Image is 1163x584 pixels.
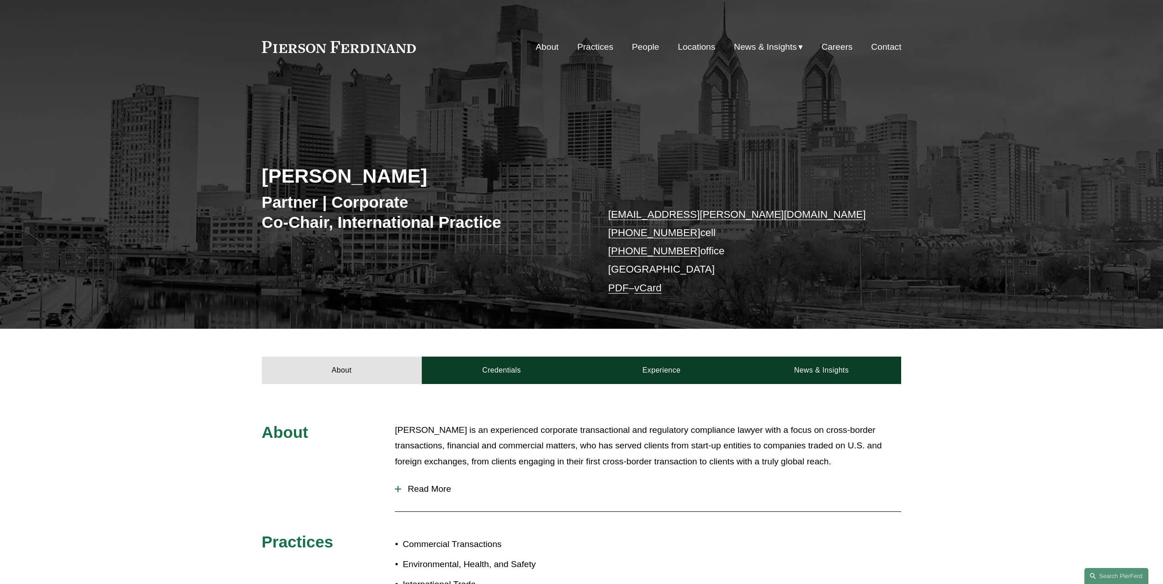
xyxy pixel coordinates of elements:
[395,477,901,501] button: Read More
[608,205,875,298] p: cell office [GEOGRAPHIC_DATA] –
[871,38,901,56] a: Contact
[403,557,581,573] p: Environmental, Health, and Safety
[262,423,308,441] span: About
[395,422,901,470] p: [PERSON_NAME] is an experienced corporate transactional and regulatory compliance lawyer with a f...
[422,357,582,384] a: Credentials
[741,357,901,384] a: News & Insights
[821,38,852,56] a: Careers
[582,357,742,384] a: Experience
[262,164,582,188] h2: [PERSON_NAME]
[734,39,797,55] span: News & Insights
[262,357,422,384] a: About
[608,227,701,238] a: [PHONE_NUMBER]
[608,282,629,294] a: PDF
[632,38,659,56] a: People
[262,533,334,551] span: Practices
[262,192,582,232] h3: Partner | Corporate Co-Chair, International Practice
[634,282,662,294] a: vCard
[734,38,803,56] a: folder dropdown
[608,245,701,257] a: [PHONE_NUMBER]
[678,38,715,56] a: Locations
[1084,568,1148,584] a: Search this site
[536,38,558,56] a: About
[577,38,613,56] a: Practices
[401,484,901,494] span: Read More
[403,537,581,552] p: Commercial Transactions
[608,209,866,220] a: [EMAIL_ADDRESS][PERSON_NAME][DOMAIN_NAME]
